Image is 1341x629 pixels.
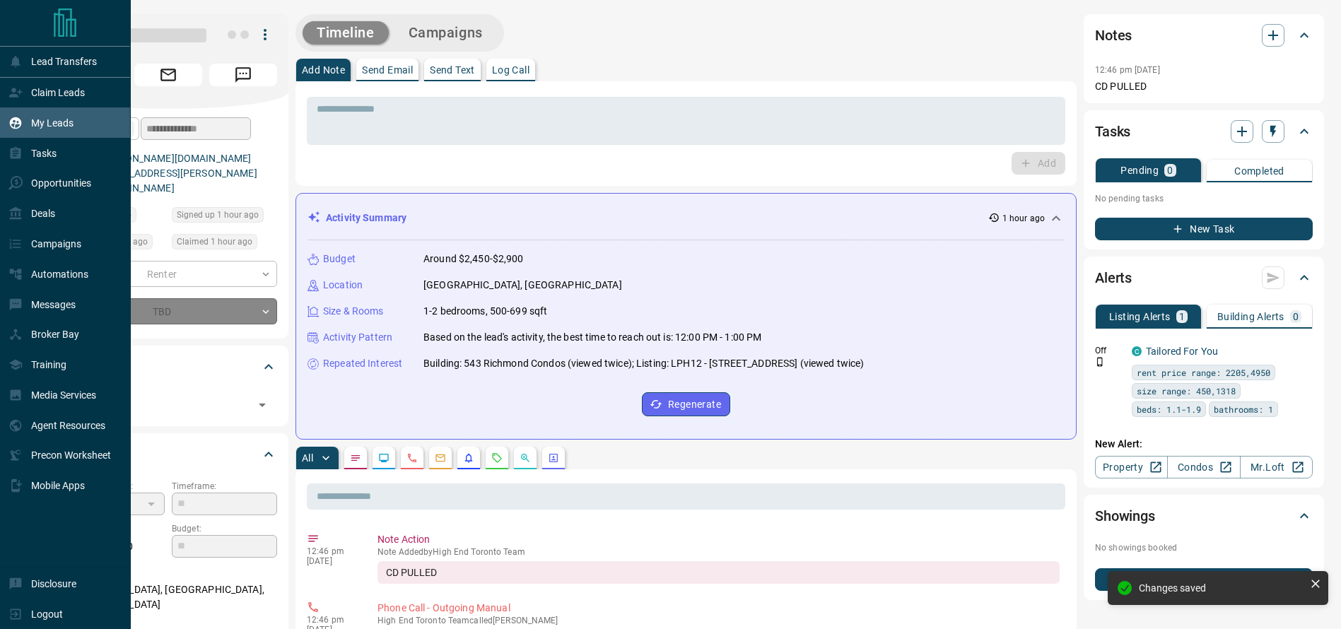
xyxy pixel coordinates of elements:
[1095,188,1313,209] p: No pending tasks
[423,304,547,319] p: 1-2 bedrooms, 500-699 sqft
[394,21,497,45] button: Campaigns
[323,252,356,266] p: Budget
[323,356,402,371] p: Repeated Interest
[177,235,252,249] span: Claimed 1 hour ago
[430,65,475,75] p: Send Text
[406,452,418,464] svg: Calls
[59,261,277,287] div: Renter
[1095,79,1313,94] p: CD PULLED
[134,64,202,86] span: Email
[1109,312,1171,322] p: Listing Alerts
[423,330,761,345] p: Based on the lead's activity, the best time to reach out is: 12:00 PM - 1:00 PM
[1095,120,1130,143] h2: Tasks
[1095,568,1313,591] button: New Showing
[177,208,259,222] span: Signed up 1 hour ago
[1120,165,1159,175] p: Pending
[548,452,559,464] svg: Agent Actions
[172,207,277,227] div: Mon Oct 13 2025
[308,205,1065,231] div: Activity Summary1 hour ago
[377,547,1060,557] p: Note Added by High End Toronto Team
[1095,266,1132,289] h2: Alerts
[377,601,1060,616] p: Phone Call - Outgoing Manual
[1095,261,1313,295] div: Alerts
[59,350,277,384] div: Tags
[1002,212,1045,225] p: 1 hour ago
[1132,346,1142,356] div: condos.ca
[1139,582,1304,594] div: Changes saved
[377,532,1060,547] p: Note Action
[1095,65,1160,75] p: 12:46 pm [DATE]
[491,452,503,464] svg: Requests
[172,234,277,254] div: Mon Oct 13 2025
[520,452,531,464] svg: Opportunities
[1095,218,1313,240] button: New Task
[59,437,277,471] div: Criteria
[378,452,390,464] svg: Lead Browsing Activity
[1095,24,1132,47] h2: Notes
[423,356,864,371] p: Building: 543 Richmond Condos (viewed twice); Listing: LPH12 - [STREET_ADDRESS] (viewed twice)
[377,561,1060,584] div: CD PULLED
[323,304,384,319] p: Size & Rooms
[303,21,389,45] button: Timeline
[307,556,356,566] p: [DATE]
[323,278,363,293] p: Location
[326,211,406,225] p: Activity Summary
[423,278,622,293] p: [GEOGRAPHIC_DATA], [GEOGRAPHIC_DATA]
[1240,456,1313,478] a: Mr.Loft
[59,578,277,616] p: [GEOGRAPHIC_DATA], [GEOGRAPHIC_DATA], [GEOGRAPHIC_DATA]
[642,392,730,416] button: Regenerate
[1095,499,1313,533] div: Showings
[302,453,313,463] p: All
[1217,312,1284,322] p: Building Alerts
[307,615,356,625] p: 12:46 pm
[1167,165,1173,175] p: 0
[307,546,356,556] p: 12:46 pm
[209,64,277,86] span: Message
[1095,456,1168,478] a: Property
[1167,456,1240,478] a: Condos
[463,452,474,464] svg: Listing Alerts
[1137,365,1270,380] span: rent price range: 2205,4950
[1095,114,1313,148] div: Tasks
[1179,312,1185,322] p: 1
[1095,437,1313,452] p: New Alert:
[172,522,277,535] p: Budget:
[172,480,277,493] p: Timeframe:
[1137,402,1201,416] span: beds: 1.1-1.9
[302,65,345,75] p: Add Note
[1095,344,1123,357] p: Off
[1146,346,1218,357] a: Tailored For You
[423,252,524,266] p: Around $2,450-$2,900
[323,330,392,345] p: Activity Pattern
[350,452,361,464] svg: Notes
[1137,384,1236,398] span: size range: 450,1318
[435,452,446,464] svg: Emails
[252,395,272,415] button: Open
[1214,402,1273,416] span: bathrooms: 1
[1293,312,1299,322] p: 0
[59,298,277,324] div: TBD
[1095,505,1155,527] h2: Showings
[1234,166,1284,176] p: Completed
[59,565,277,578] p: Areas Searched:
[1095,541,1313,554] p: No showings booked
[362,65,413,75] p: Send Email
[1095,357,1105,367] svg: Push Notification Only
[377,616,1060,625] p: High End Toronto Team called [PERSON_NAME]
[492,65,529,75] p: Log Call
[1095,18,1313,52] div: Notes
[98,153,257,194] a: [PERSON_NAME][DOMAIN_NAME][EMAIL_ADDRESS][PERSON_NAME][DOMAIN_NAME]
